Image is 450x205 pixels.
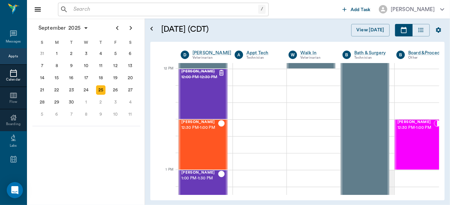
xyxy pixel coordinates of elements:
[124,21,138,35] button: Next page
[192,55,231,61] div: Veterinarian
[10,143,17,148] div: Labs
[82,61,91,70] div: Wednesday, September 10, 2025
[342,51,351,59] div: B
[111,21,124,35] button: Previous page
[181,51,189,59] div: D
[235,51,243,59] div: A
[96,73,106,83] div: Thursday, September 18, 2025
[192,50,231,56] a: [PERSON_NAME]
[96,61,106,70] div: Thursday, September 11, 2025
[125,110,135,119] div: Saturday, October 11, 2025
[82,73,91,83] div: Wednesday, September 17, 2025
[67,85,76,95] div: Tuesday, September 23, 2025
[258,5,266,14] div: /
[148,16,156,42] button: Open calendar
[67,23,82,33] span: 2025
[396,51,405,59] div: B
[37,49,47,58] div: Sunday, August 31, 2025
[111,85,120,95] div: Friday, September 26, 2025
[246,50,278,56] a: Appt Tech
[340,3,373,16] button: Add Task
[179,69,228,119] div: CANCELED, 12:00 PM - 12:30 PM
[111,97,120,107] div: Friday, October 3, 2025
[52,73,61,83] div: Monday, September 15, 2025
[181,124,218,131] span: 12:30 PM - 1:00 PM
[52,49,61,58] div: Monday, September 1, 2025
[408,55,449,61] div: Other
[37,97,47,107] div: Sunday, September 28, 2025
[52,85,61,95] div: Monday, September 22, 2025
[408,50,449,56] a: Board &Procedures
[111,49,120,58] div: Friday, September 5, 2025
[64,37,79,48] div: T
[181,74,218,81] span: 12:00 PM - 12:30 PM
[111,61,120,70] div: Friday, September 12, 2025
[35,21,92,35] button: September2025
[181,175,218,182] span: 1:00 PM - 1:30 PM
[37,23,67,33] span: September
[156,166,173,183] div: 1 PM
[125,61,135,70] div: Saturday, September 13, 2025
[161,24,277,35] h5: [DATE] (CDT)
[96,85,106,95] div: Today, Thursday, September 25, 2025
[300,50,332,56] a: Walk In
[246,55,278,61] div: Technician
[111,110,120,119] div: Friday, October 10, 2025
[156,65,173,82] div: 12 PM
[67,73,76,83] div: Tuesday, September 16, 2025
[67,49,76,58] div: Tuesday, September 2, 2025
[181,69,218,74] span: [PERSON_NAME]
[82,97,91,107] div: Wednesday, October 1, 2025
[373,3,450,16] button: [PERSON_NAME]
[79,37,94,48] div: W
[31,3,44,16] button: Close drawer
[93,37,108,48] div: T
[82,110,91,119] div: Wednesday, October 8, 2025
[391,5,435,13] div: [PERSON_NAME]
[395,119,443,170] div: CHECKED_IN, 12:30 PM - 1:00 PM
[37,73,47,83] div: Sunday, September 14, 2025
[300,55,332,61] div: Veterinarian
[96,110,106,119] div: Thursday, October 9, 2025
[181,171,218,175] span: [PERSON_NAME]
[7,182,23,198] div: Open Intercom Messenger
[37,85,47,95] div: Sunday, September 21, 2025
[125,73,135,83] div: Saturday, September 20, 2025
[96,49,106,58] div: Thursday, September 4, 2025
[397,120,434,124] span: [PERSON_NAME]
[125,97,135,107] div: Saturday, October 4, 2025
[351,24,390,36] button: View [DATE]
[354,55,386,61] div: Technician
[71,5,258,14] input: Search
[96,97,106,107] div: Thursday, October 2, 2025
[181,120,218,124] span: [PERSON_NAME]
[397,124,434,131] span: 12:30 PM - 1:00 PM
[52,110,61,119] div: Monday, October 6, 2025
[82,49,91,58] div: Wednesday, September 3, 2025
[67,61,76,70] div: Tuesday, September 9, 2025
[289,51,297,59] div: W
[8,54,18,59] div: Appts
[108,37,123,48] div: F
[6,39,21,44] div: Messages
[50,37,64,48] div: M
[52,97,61,107] div: Monday, September 29, 2025
[67,97,76,107] div: Tuesday, September 30, 2025
[37,110,47,119] div: Sunday, October 5, 2025
[354,50,386,56] a: Bath & Surgery
[179,119,228,170] div: CHECKED_OUT, 12:30 PM - 1:00 PM
[82,85,91,95] div: Wednesday, September 24, 2025
[125,85,135,95] div: Saturday, September 27, 2025
[37,61,47,70] div: Sunday, September 7, 2025
[125,49,135,58] div: Saturday, September 6, 2025
[111,73,120,83] div: Friday, September 19, 2025
[123,37,138,48] div: S
[35,37,50,48] div: S
[52,61,61,70] div: Monday, September 8, 2025
[67,110,76,119] div: Tuesday, October 7, 2025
